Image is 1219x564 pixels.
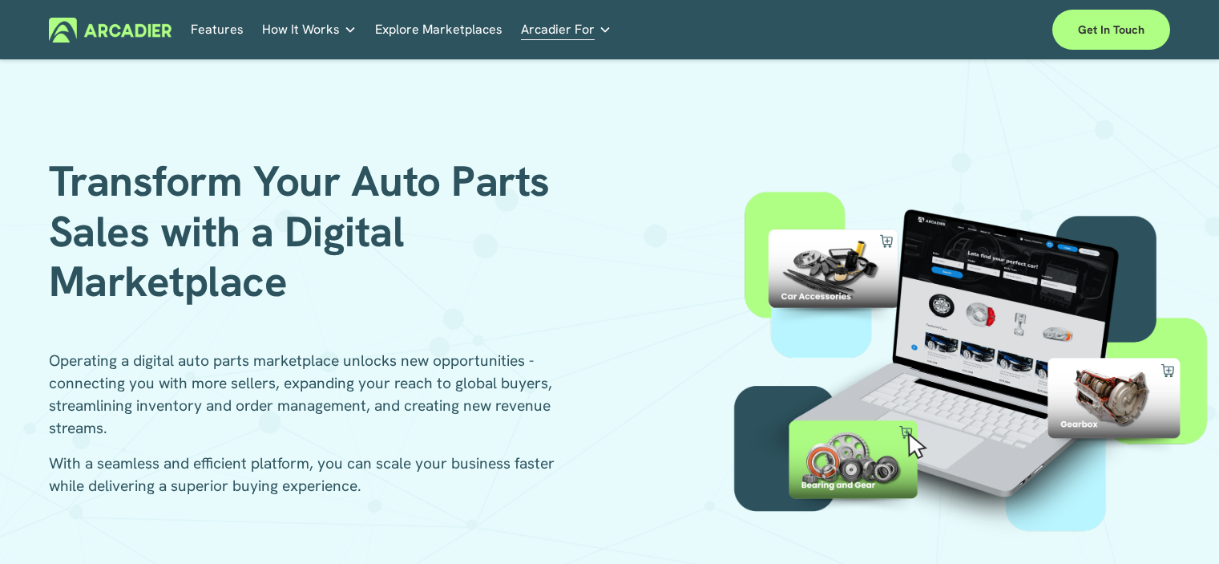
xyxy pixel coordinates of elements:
[521,18,612,43] a: folder dropdown
[375,18,503,43] a: Explore Marketplaces
[1052,10,1170,50] a: Get in touch
[191,18,244,43] a: Features
[262,18,340,41] span: How It Works
[49,452,557,497] p: With a seamless and efficient platform, you can scale your business faster while delivering a sup...
[521,18,595,41] span: Arcadier For
[49,350,557,440] p: Operating a digital auto parts marketplace unlocks new opportunities - connecting you with more s...
[49,156,604,306] h1: Transform Your Auto Parts Sales with a Digital Marketplace
[49,18,172,43] img: Arcadier
[262,18,357,43] a: folder dropdown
